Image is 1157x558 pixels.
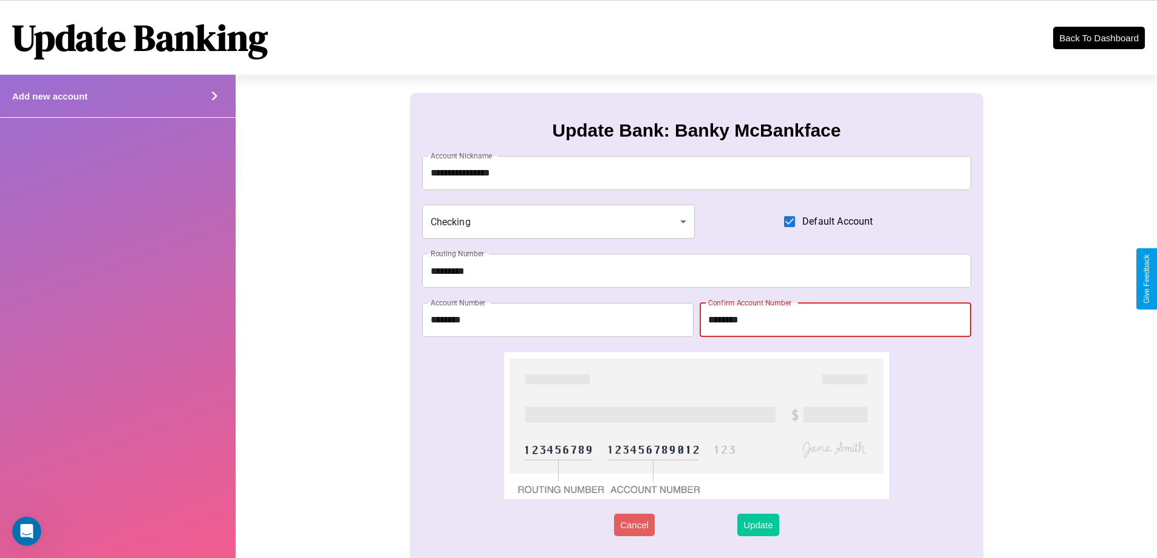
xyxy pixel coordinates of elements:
label: Account Number [431,298,485,308]
h4: Add new account [12,91,87,101]
button: Update [737,514,779,536]
button: Back To Dashboard [1053,27,1145,49]
h1: Update Banking [12,13,268,63]
span: Default Account [802,214,873,229]
img: check [504,352,889,499]
label: Routing Number [431,248,484,259]
h3: Update Bank: Banky McBankface [552,120,841,141]
div: Give Feedback [1142,254,1151,304]
label: Account Nickname [431,151,493,161]
iframe: Intercom live chat [12,517,41,546]
label: Confirm Account Number [708,298,791,308]
button: Cancel [614,514,655,536]
div: Checking [422,205,695,239]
